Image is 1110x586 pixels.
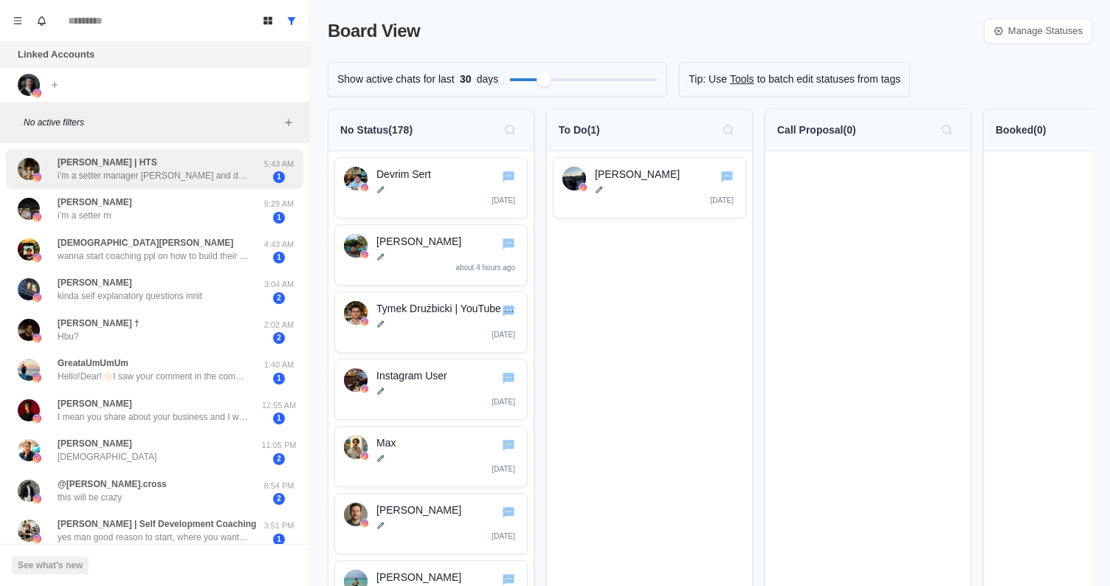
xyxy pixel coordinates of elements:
[58,249,249,263] p: wanna start coaching ppl on how to build their personal brand too, and how to make content
[500,437,517,453] button: Go to chat
[18,319,40,341] img: picture
[261,359,297,371] p: 1:40 AM
[18,278,40,300] img: picture
[376,234,518,249] p: [PERSON_NAME]
[361,184,368,191] img: instagram
[32,253,41,262] img: picture
[492,463,515,475] p: [DATE]
[492,396,515,407] p: [DATE]
[58,517,256,531] p: [PERSON_NAME] | Self Development Coaching
[500,303,517,319] button: Go to chat
[18,238,40,261] img: picture
[689,72,727,87] p: Tip: Use
[261,278,297,291] p: 3:04 AM
[334,157,528,218] div: Go to chatDevrim SertinstagramDevrim Sert[DATE]
[32,173,41,182] img: picture
[376,301,518,317] p: Tymek Drużbicki | YouTube dla [PERSON_NAME]
[376,503,518,518] p: [PERSON_NAME]
[273,373,285,385] span: 1
[717,118,740,142] button: Search
[261,319,297,331] p: 2:02 AM
[32,213,41,221] img: picture
[58,437,132,450] p: [PERSON_NAME]
[344,503,368,526] img: Tony Webber
[32,373,41,382] img: picture
[595,167,737,182] p: [PERSON_NAME]
[58,397,132,410] p: [PERSON_NAME]
[18,520,40,542] img: picture
[376,167,518,182] p: Devrim Sert
[261,480,297,492] p: 8:54 PM
[477,72,499,87] p: days
[334,224,528,286] div: Go to chatJavan Zhanginstagram[PERSON_NAME]about 4 hours ago
[361,251,368,258] img: instagram
[537,72,551,87] div: Filter by activity days
[58,196,132,209] p: [PERSON_NAME]
[337,72,455,87] p: Show active chats for last
[562,167,586,190] img: Bailey Thomson
[492,329,515,340] p: [DATE]
[376,368,518,384] p: Instagram User
[344,234,368,258] img: Javan Zhang
[256,9,280,32] button: Board View
[58,169,249,182] p: i’m a setter manager [PERSON_NAME] and do a bit of buisness consultancy and i actually used to wo...
[340,123,413,138] p: No Status ( 178 )
[376,435,518,451] p: Max
[984,18,1092,44] a: Manage Statuses
[455,72,477,87] span: 30
[719,168,735,185] button: Go to chat
[273,534,285,545] span: 1
[361,452,368,460] img: instagram
[273,212,285,224] span: 1
[273,493,285,505] span: 2
[261,399,297,412] p: 12:55 AM
[500,168,517,185] button: Go to chat
[58,531,249,544] p: yes man good reason to start, where you want to go from here with your fitness my man?
[559,123,600,138] p: To Do ( 1 )
[32,334,41,342] img: picture
[32,534,41,543] img: picture
[261,238,297,251] p: 4:43 AM
[18,198,40,220] img: picture
[334,292,528,353] div: Go to chatTymek Drużbicki | YouTube dla BiznesuinstagramTymek Drużbicki | YouTube dla [PERSON_NAM...
[273,413,285,424] span: 1
[711,195,734,206] p: [DATE]
[261,439,297,452] p: 11:05 PM
[273,453,285,465] span: 2
[996,123,1046,138] p: Booked ( 0 )
[32,89,41,97] img: picture
[757,72,901,87] p: to batch edit statuses from tags
[58,156,157,169] p: [PERSON_NAME] | HTS
[32,454,41,463] img: picture
[261,520,297,532] p: 3:51 PM
[344,167,368,190] img: Devrim Sert
[361,520,368,527] img: instagram
[777,123,856,138] p: Call Proposal ( 0 )
[18,74,40,96] img: picture
[32,293,41,302] img: picture
[261,198,297,210] p: 5:29 AM
[58,317,139,330] p: [PERSON_NAME] †
[6,9,30,32] button: Menu
[18,158,40,180] img: picture
[280,9,303,32] button: Show all conversations
[361,385,368,393] img: instagram
[58,289,202,303] p: kinda self explanatory questions innit
[334,359,528,420] div: Go to chatInstagram UserinstagramInstagram User[DATE]
[498,118,522,142] button: Search
[500,370,517,386] button: Go to chat
[280,114,297,131] button: Add filters
[492,195,515,206] p: [DATE]
[344,301,368,325] img: Tymek Drużbicki | YouTube dla Biznesu
[58,276,132,289] p: [PERSON_NAME]
[58,370,249,383] p: Hello!Dear!👋🏻I saw your comment in the comment section of a trading blogger,and notice you are a ...
[328,18,420,44] p: Board View
[30,9,53,32] button: Notifications
[24,116,280,129] p: No active filters
[12,556,89,574] button: See what's new
[500,235,517,252] button: Go to chat
[58,356,128,370] p: GreataUmUmUm
[58,491,122,504] p: this will be crazy
[935,118,959,142] button: Search
[553,157,746,218] div: Go to chatBailey Thomsoninstagram[PERSON_NAME][DATE]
